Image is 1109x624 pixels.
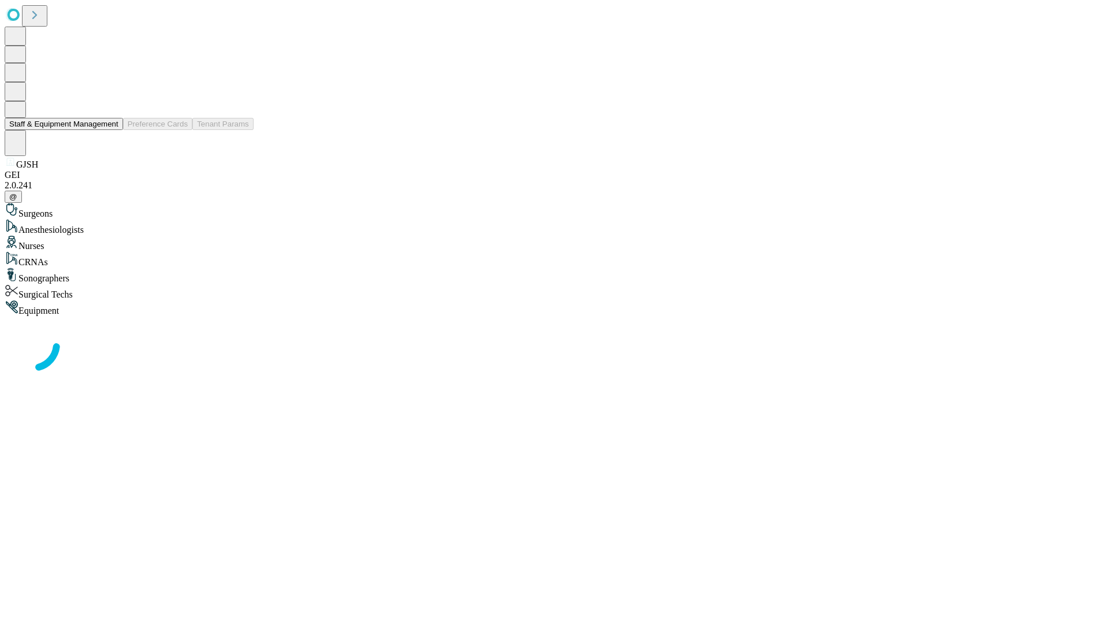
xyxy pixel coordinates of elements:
[192,118,254,130] button: Tenant Params
[123,118,192,130] button: Preference Cards
[5,251,1104,268] div: CRNAs
[5,268,1104,284] div: Sonographers
[5,300,1104,316] div: Equipment
[5,191,22,203] button: @
[5,170,1104,180] div: GEI
[5,203,1104,219] div: Surgeons
[5,180,1104,191] div: 2.0.241
[16,159,38,169] span: GJSH
[9,192,17,201] span: @
[5,118,123,130] button: Staff & Equipment Management
[5,284,1104,300] div: Surgical Techs
[5,219,1104,235] div: Anesthesiologists
[5,235,1104,251] div: Nurses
